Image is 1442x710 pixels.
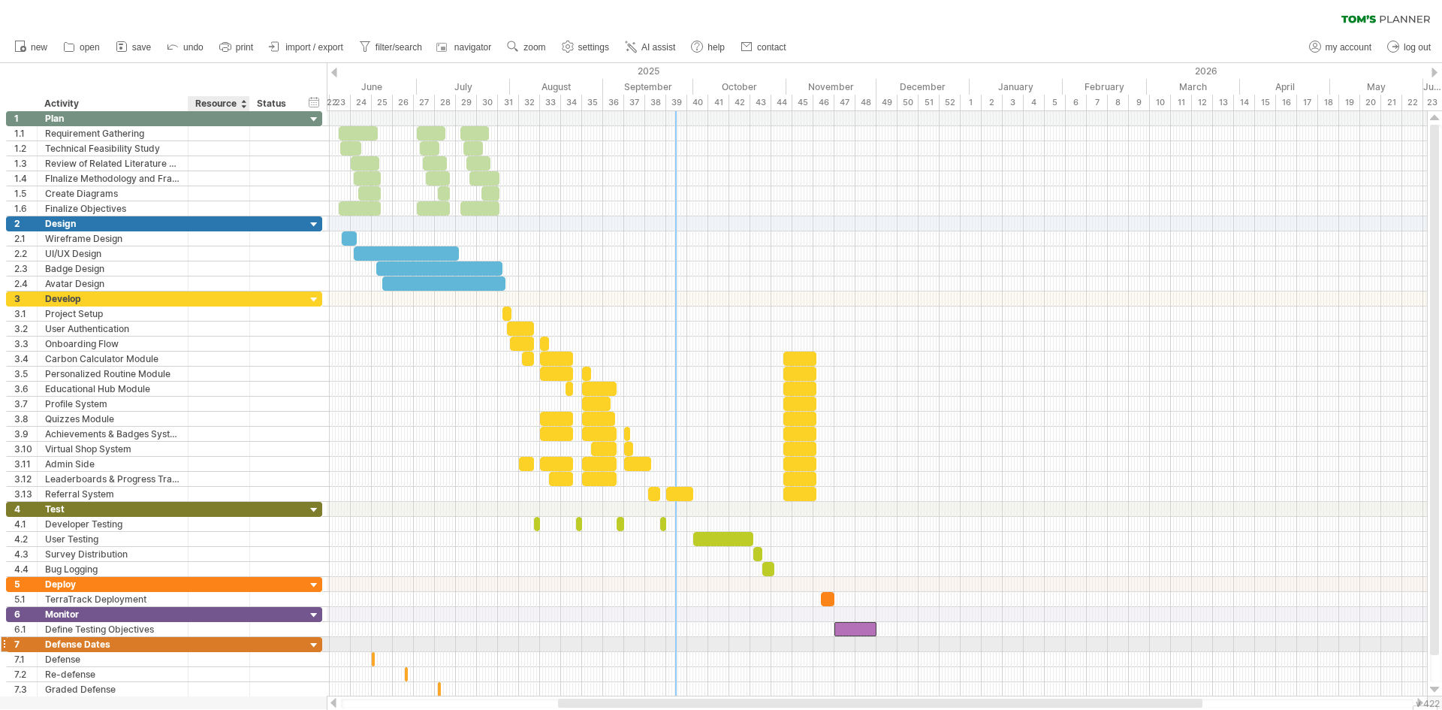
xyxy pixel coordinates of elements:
[1003,95,1024,110] div: 3
[45,367,180,381] div: Personalized Routine Module
[1063,79,1147,95] div: February 2026
[45,216,180,231] div: Design
[236,42,253,53] span: print
[372,95,393,110] div: 25
[14,397,37,411] div: 3.7
[454,42,491,53] span: navigator
[45,337,180,351] div: Onboarding Flow
[792,95,813,110] div: 45
[14,562,37,576] div: 4.4
[1413,705,1437,710] div: Show Legend
[45,171,180,186] div: FInalize Methodology and Frameworks
[11,38,52,57] a: new
[45,667,180,681] div: Re-defense
[510,79,603,95] div: August 2025
[687,38,729,57] a: help
[503,38,550,57] a: zoom
[45,622,180,636] div: Define Testing Objectives
[1234,95,1255,110] div: 14
[855,95,876,110] div: 48
[1297,95,1318,110] div: 17
[1404,42,1431,53] span: log out
[45,382,180,396] div: Educational Hub Module
[876,79,970,95] div: December 2025
[44,96,179,111] div: Activity
[45,246,180,261] div: UI/UX Design
[919,95,940,110] div: 51
[771,95,792,110] div: 44
[621,38,680,57] a: AI assist
[14,156,37,171] div: 1.3
[183,42,204,53] span: undo
[14,532,37,546] div: 4.2
[1024,95,1045,110] div: 4
[1213,95,1234,110] div: 13
[813,95,834,110] div: 46
[355,38,427,57] a: filter/search
[14,246,37,261] div: 2.2
[14,667,37,681] div: 7.2
[14,547,37,561] div: 4.3
[45,201,180,216] div: Finalize Objectives
[624,95,645,110] div: 37
[45,352,180,366] div: Carbon Calculator Module
[351,95,372,110] div: 24
[45,156,180,171] div: Review of Related Literature and System
[59,38,104,57] a: open
[603,79,693,95] div: September 2025
[1171,95,1192,110] div: 11
[897,95,919,110] div: 50
[45,141,180,156] div: Technical Feasibility Study
[1339,95,1360,110] div: 19
[1192,95,1213,110] div: 12
[417,79,510,95] div: July 2025
[14,637,37,651] div: 7
[14,442,37,456] div: 3.10
[1150,95,1171,110] div: 10
[14,412,37,426] div: 3.8
[834,95,855,110] div: 47
[14,487,37,501] div: 3.13
[45,472,180,486] div: Leaderboards & Progress Tracking
[285,42,343,53] span: import / export
[45,307,180,321] div: Project Setup
[1255,95,1276,110] div: 15
[132,42,151,53] span: save
[14,622,37,636] div: 6.1
[14,276,37,291] div: 2.4
[45,442,180,456] div: Virtual Shop System
[45,652,180,666] div: Defense
[1360,95,1381,110] div: 20
[519,95,540,110] div: 32
[456,95,477,110] div: 29
[435,95,456,110] div: 28
[14,261,37,276] div: 2.3
[603,95,624,110] div: 36
[45,231,180,246] div: Wireframe Design
[14,592,37,606] div: 5.1
[14,111,37,125] div: 1
[45,322,180,336] div: User Authentication
[45,487,180,501] div: Referral System
[1318,95,1339,110] div: 18
[1087,95,1108,110] div: 7
[14,231,37,246] div: 2.1
[14,216,37,231] div: 2
[45,562,180,576] div: Bug Logging
[1147,79,1240,95] div: March 2026
[1108,95,1129,110] div: 8
[45,502,180,516] div: Test
[376,42,422,53] span: filter/search
[216,38,258,57] a: print
[14,171,37,186] div: 1.4
[14,186,37,201] div: 1.5
[737,38,791,57] a: contact
[45,547,180,561] div: Survey Distribution
[641,42,675,53] span: AI assist
[14,292,37,306] div: 3
[14,126,37,140] div: 1.1
[330,95,351,110] div: 23
[14,352,37,366] div: 3.4
[14,517,37,531] div: 4.1
[757,42,786,53] span: contact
